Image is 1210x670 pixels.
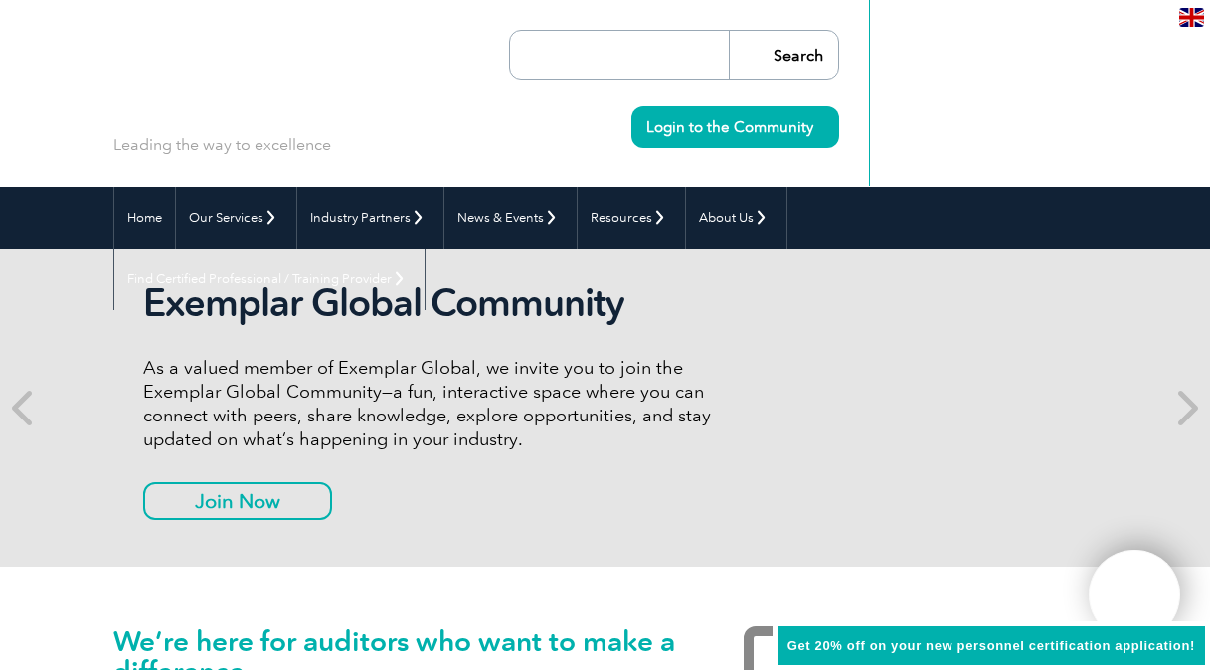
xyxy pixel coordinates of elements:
[578,187,685,249] a: Resources
[114,187,175,249] a: Home
[686,187,786,249] a: About Us
[143,356,754,451] p: As a valued member of Exemplar Global, we invite you to join the Exemplar Global Community—a fun,...
[444,187,577,249] a: News & Events
[787,638,1195,653] span: Get 20% off on your new personnel certification application!
[113,134,331,156] p: Leading the way to excellence
[1110,571,1159,620] img: svg+xml;nitro-empty-id=MTgxNToxMTY=-1;base64,PHN2ZyB2aWV3Qm94PSIwIDAgNDAwIDQwMCIgd2lkdGg9IjQwMCIg...
[729,31,838,79] input: Search
[631,106,839,148] a: Login to the Community
[297,187,443,249] a: Industry Partners
[143,482,332,520] a: Join Now
[176,187,296,249] a: Our Services
[813,121,824,132] img: svg+xml;nitro-empty-id=MzcwOjIyMw==-1;base64,PHN2ZyB2aWV3Qm94PSIwIDAgMTEgMTEiIHdpZHRoPSIxMSIgaGVp...
[114,249,425,310] a: Find Certified Professional / Training Provider
[1179,8,1204,27] img: en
